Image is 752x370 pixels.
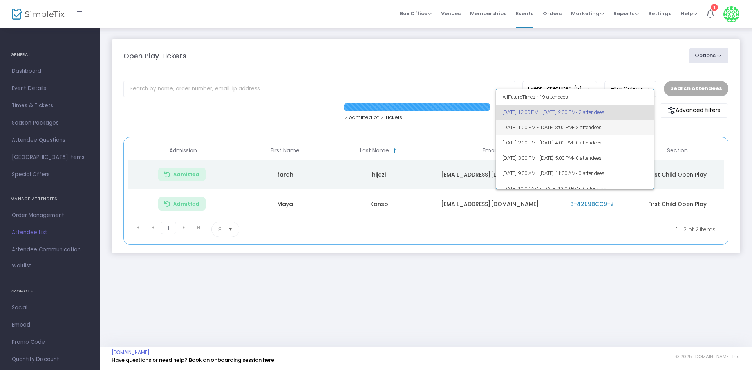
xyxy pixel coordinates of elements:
[503,120,648,135] span: [DATE] 1:00 PM - [DATE] 3:00 PM
[576,109,604,115] span: • 2 attendees
[503,135,648,150] span: [DATE] 2:00 PM - [DATE] 4:00 PM
[578,186,607,191] span: • 2 attendees
[573,125,602,130] span: • 3 attendees
[503,89,648,105] span: All Future Times • 19 attendees
[503,166,648,181] span: [DATE] 9:00 AM - [DATE] 11:00 AM
[503,150,648,166] span: [DATE] 3:00 PM - [DATE] 5:00 PM
[503,181,648,196] span: [DATE] 10:00 AM - [DATE] 12:00 PM
[503,105,648,120] span: [DATE] 12:00 PM - [DATE] 2:00 PM
[576,170,604,176] span: • 0 attendees
[573,155,602,161] span: • 0 attendees
[573,140,602,146] span: • 0 attendees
